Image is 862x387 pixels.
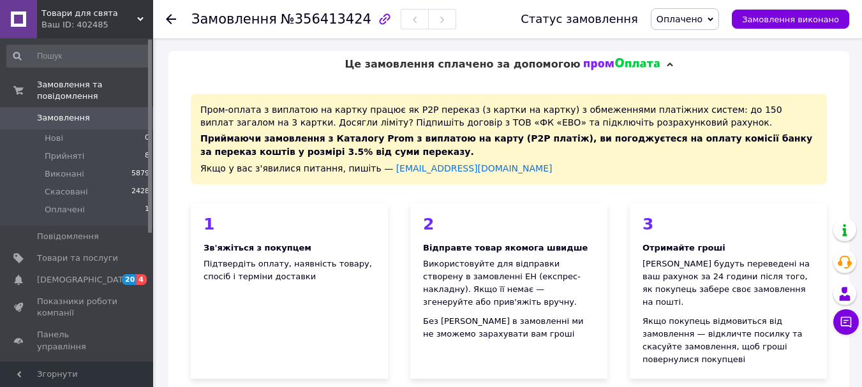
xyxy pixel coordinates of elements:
[166,13,176,26] div: Повернутися назад
[396,163,553,173] a: [EMAIL_ADDRESS][DOMAIN_NAME]
[423,216,595,232] div: 2
[131,168,149,180] span: 5879
[200,162,817,175] div: Якщо у вас з'явилися питання, пишіть —
[643,216,814,232] div: 3
[204,216,375,232] div: 1
[45,168,84,180] span: Виконані
[131,186,149,198] span: 2428
[45,133,63,144] span: Нові
[145,133,149,144] span: 0
[345,58,580,70] span: Це замовлення сплачено за допомогою
[145,150,149,162] span: 8
[45,186,88,198] span: Скасовані
[137,274,147,285] span: 4
[423,315,595,340] div: Без [PERSON_NAME] в замовленні ми не зможемо зарахувати вам гроші
[37,79,153,102] span: Замовлення та повідомлення
[732,10,849,29] button: Замовлення виконано
[122,274,137,285] span: 20
[37,231,99,242] span: Повідомлення
[521,13,638,26] div: Статус замовлення
[45,204,85,215] span: Оплачені
[41,8,137,19] span: Товари для свята
[204,243,311,252] b: Зв'яжіться з покупцем
[584,58,660,71] img: evopay logo
[204,258,375,283] div: Підтвердіть оплату, наявність товару, спосіб і терміни доставки
[191,11,277,27] span: Замовлення
[191,94,827,184] div: Пром-оплата з виплатою на картку працює як P2P переказ (з картки на картку) з обмеженнями платіжн...
[657,14,702,24] span: Оплачено
[37,252,118,264] span: Товари та послуги
[41,19,153,31] div: Ваш ID: 402485
[833,309,859,335] button: Чат з покупцем
[643,243,725,252] b: Отримайте гроші
[423,258,595,309] div: Використовуйте для відправки створену в замовленні ЕН (експрес-накладну). Якщо її немає — згенеру...
[145,204,149,215] span: 1
[37,274,131,286] span: [DEMOGRAPHIC_DATA]
[423,243,588,252] b: Відправте товар якомога швидше
[37,329,118,352] span: Панель управління
[37,112,90,124] span: Замовлення
[200,133,812,157] span: Приймаючи замовлення з Каталогу Prom з виплатою на карту (Р2Р платіж), ви погоджуєтеся на оплату ...
[643,258,814,309] div: [PERSON_NAME] будуть переведені на ваш рахунок за 24 години після того, як покупець забере своє з...
[37,296,118,319] span: Показники роботи компанії
[6,45,151,68] input: Пошук
[281,11,371,27] span: №356413424
[45,150,84,162] span: Прийняті
[742,15,839,24] span: Замовлення виконано
[643,315,814,366] div: Якщо покупець відмовиться від замовлення — відкличте посилку та скасуйте замовлення, щоб гроші по...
